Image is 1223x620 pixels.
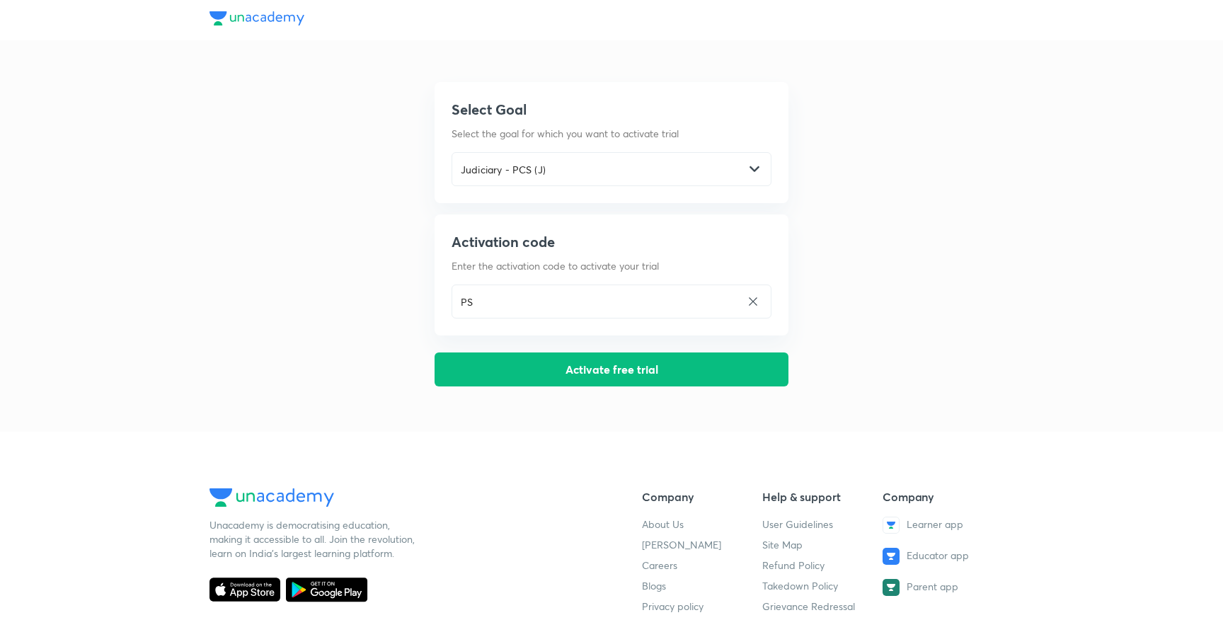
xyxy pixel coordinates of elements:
a: Site Map [762,538,803,551]
input: Enter activation code [452,287,741,316]
a: Privacy policy [642,599,704,613]
img: Parent app [883,579,900,596]
img: Learner app [883,517,900,534]
p: Enter the activation code to activate your trial [452,258,771,273]
a: Takedown Policy [762,579,838,592]
a: Refund Policy [762,558,825,572]
a: About Us [642,517,684,531]
img: Educator app [883,548,900,565]
p: Select the goal for which you want to activate trial [452,126,771,141]
a: Learner app [883,517,992,534]
img: Unacademy [209,11,304,25]
input: Select goal [452,155,744,184]
a: [PERSON_NAME] [642,538,721,551]
a: Grievance Redressal [762,599,855,613]
h5: Company [883,488,992,505]
h5: Company [642,488,751,505]
h5: Select Goal [452,99,771,120]
button: Activate free trial [435,352,788,386]
h5: Help & support [762,488,871,505]
a: Careers [642,558,677,572]
h5: Activation code [452,231,771,253]
a: Educator app [883,548,992,565]
div: Unacademy is democratising education, making it accessible to all. Join the revolution, learn on ... [209,518,422,561]
img: - [750,164,759,174]
a: Blogs [642,579,666,592]
a: Parent app [883,579,992,596]
a: User Guidelines [762,517,833,531]
a: Unacademy [209,11,304,29]
img: Unacademy Logo [209,488,334,507]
